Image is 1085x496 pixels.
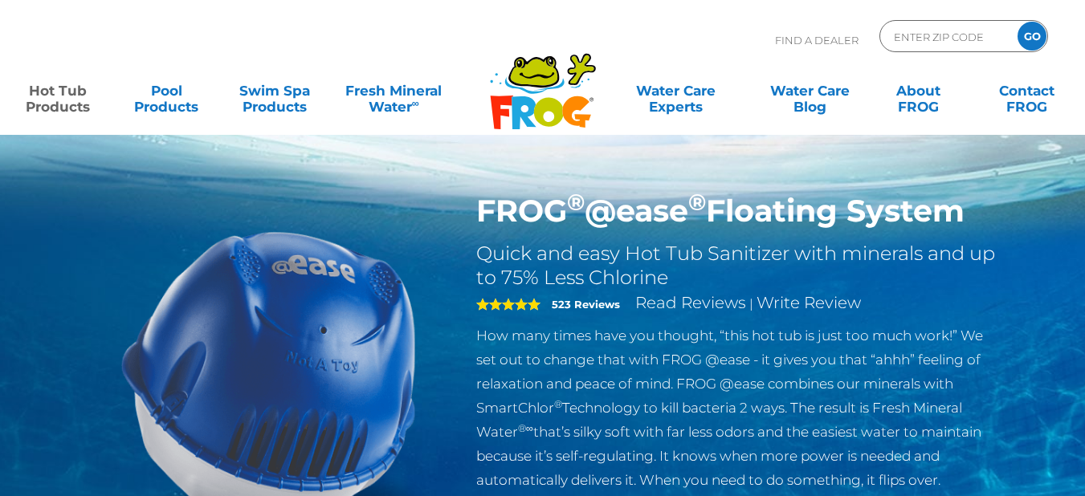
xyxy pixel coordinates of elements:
sup: ®∞ [518,422,533,434]
p: How many times have you thought, “this hot tub is just too much work!” We set out to change that ... [476,323,1001,492]
span: | [749,296,753,311]
sup: ® [688,188,706,216]
sup: ® [554,398,562,410]
a: Water CareExperts [607,75,744,107]
a: Fresh MineralWater∞ [341,75,447,107]
img: Frog Products Logo [481,32,605,130]
a: Hot TubProducts [16,75,100,107]
h2: Quick and easy Hot Tub Sanitizer with minerals and up to 75% Less Chlorine [476,242,1001,290]
a: ContactFROG [985,75,1069,107]
a: Write Review [757,293,861,312]
sup: ∞ [412,97,419,109]
a: AboutFROG [876,75,961,107]
a: PoolProducts [124,75,209,107]
p: Find A Dealer [775,20,859,60]
span: 5 [476,298,540,311]
a: Swim SpaProducts [233,75,317,107]
input: GO [1018,22,1046,51]
strong: 523 Reviews [552,298,620,311]
h1: FROG @ease Floating System [476,193,1001,230]
a: Read Reviews [635,293,746,312]
a: Water CareBlog [768,75,852,107]
sup: ® [567,188,585,216]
